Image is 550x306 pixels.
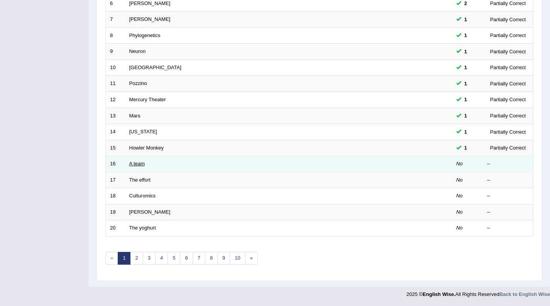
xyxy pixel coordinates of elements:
[487,95,529,104] div: Partially Correct
[106,27,125,44] td: 8
[245,252,258,265] a: »
[130,252,143,265] a: 2
[129,145,164,151] a: Howler Monkey
[129,0,171,6] a: [PERSON_NAME]
[487,192,529,200] div: –
[461,144,470,152] span: You can still take this question
[487,224,529,232] div: –
[456,177,463,183] em: No
[461,80,470,88] span: You can still take this question
[129,97,166,102] a: Mercury Theater
[487,160,529,168] div: –
[487,48,529,56] div: Partially Correct
[143,252,156,265] a: 3
[487,209,529,216] div: –
[487,15,529,24] div: Partially Correct
[461,31,470,39] span: You can still take this question
[118,252,130,265] a: 1
[129,80,147,86] a: Pozzino
[406,287,550,298] div: 2025 © All Rights Reserved
[129,161,145,167] a: A team
[461,128,470,136] span: You can still take this question
[193,252,205,265] a: 7
[129,209,171,215] a: [PERSON_NAME]
[487,80,529,88] div: Partially Correct
[487,177,529,184] div: –
[180,252,193,265] a: 6
[168,252,180,265] a: 5
[499,291,550,297] a: Back to English Wise
[106,204,125,220] td: 19
[487,31,529,39] div: Partially Correct
[456,193,463,199] em: No
[129,65,181,70] a: [GEOGRAPHIC_DATA]
[106,92,125,108] td: 12
[129,177,151,183] a: The effort
[106,220,125,236] td: 20
[106,172,125,188] td: 17
[155,252,168,265] a: 4
[129,32,161,38] a: Phylogenetics
[129,225,156,231] a: The yoghurt
[423,291,455,297] strong: English Wise.
[129,48,146,54] a: Neuron
[106,124,125,140] td: 14
[230,252,245,265] a: 10
[487,128,529,136] div: Partially Correct
[129,16,171,22] a: [PERSON_NAME]
[461,15,470,24] span: You can still take this question
[106,188,125,204] td: 18
[487,63,529,71] div: Partially Correct
[461,112,470,120] span: You can still take this question
[461,63,470,71] span: You can still take this question
[461,48,470,56] span: You can still take this question
[106,44,125,60] td: 9
[487,144,529,152] div: Partially Correct
[106,59,125,76] td: 10
[106,12,125,28] td: 7
[129,193,156,199] a: Culturomics
[456,209,463,215] em: No
[105,252,118,265] span: «
[129,113,140,119] a: Mars
[129,129,157,134] a: [US_STATE]
[456,225,463,231] em: No
[106,108,125,124] td: 13
[461,95,470,104] span: You can still take this question
[456,161,463,167] em: No
[106,76,125,92] td: 11
[217,252,230,265] a: 9
[205,252,218,265] a: 8
[106,140,125,156] td: 15
[106,156,125,172] td: 16
[487,112,529,120] div: Partially Correct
